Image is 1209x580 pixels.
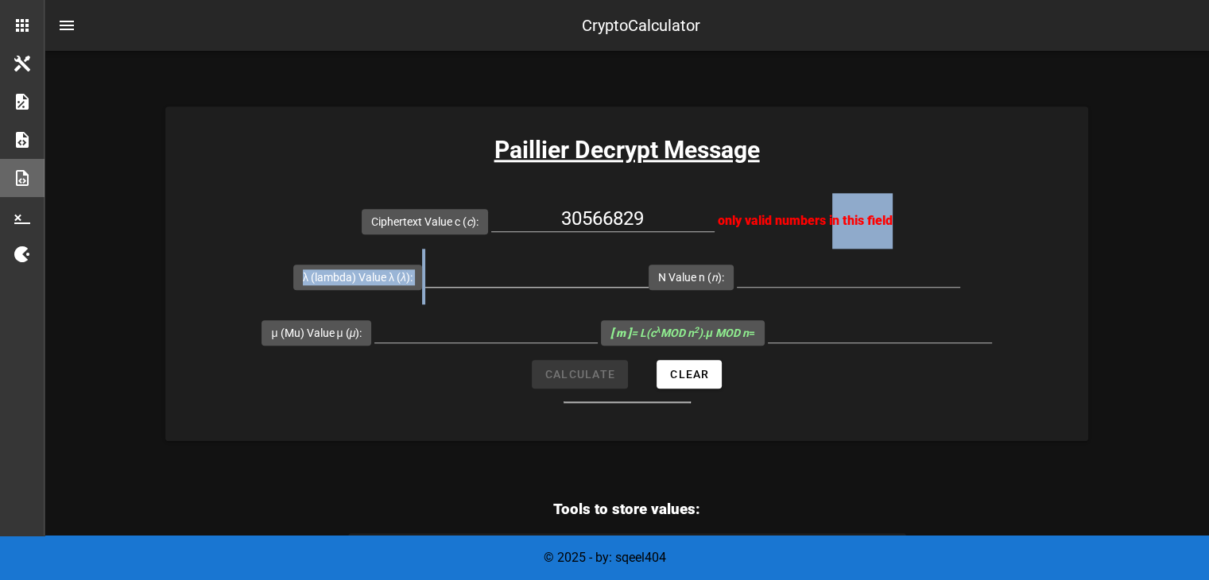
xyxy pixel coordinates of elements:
i: c [467,215,472,228]
label: λ (lambda) Value λ ( ): [303,269,413,285]
i: μ [350,327,356,339]
caption: Click on input field to update/add value, or click 'Generate Random Value' [348,533,906,552]
sup: λ [656,325,661,335]
b: [ m ] [610,327,631,339]
div: CryptoCalculator [582,14,700,37]
span: = [610,327,754,339]
i: λ [401,271,406,284]
label: N Value n ( ): [658,269,724,285]
button: nav-menu-toggle [48,6,86,44]
h3: Tools to store values: [348,498,906,520]
span: © 2025 - by: sqeel404 [544,550,666,565]
sup: 2 [694,325,699,335]
label: μ (Mu) Value μ ( ): [271,325,362,341]
button: Clear [657,360,722,389]
i: n [711,271,718,284]
span: Clear [669,368,709,381]
span: only valid numbers in this field [718,213,893,228]
h3: Paillier Decrypt Message [165,132,1088,168]
label: Ciphertext Value c ( ): [371,214,479,230]
i: = L(c MOD n ).μ MOD n [610,327,748,339]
